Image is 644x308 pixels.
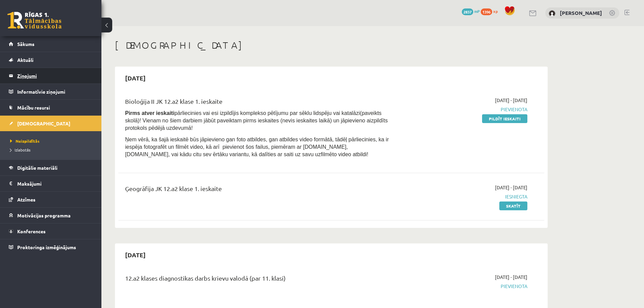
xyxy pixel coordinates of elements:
span: Aktuāli [17,57,33,63]
legend: Ziņojumi [17,68,93,84]
a: 1396 xp [481,8,501,14]
a: Mācību resursi [9,100,93,115]
a: Sākums [9,36,93,52]
a: Motivācijas programma [9,208,93,223]
h2: [DATE] [118,70,152,86]
span: 2837 [462,8,473,15]
span: pārliecinies vai esi izpildījis komplekso pētījumu par sēklu lidspēju vai katalāzi(paveikts skolā... [125,110,388,131]
img: Gatis Pormalis [549,10,555,17]
a: Maksājumi [9,176,93,191]
span: Iesniegta [400,193,527,200]
a: Informatīvie ziņojumi [9,84,93,99]
h2: [DATE] [118,247,152,263]
span: Pievienota [400,106,527,113]
span: Izlabotās [10,147,30,152]
span: Konferences [17,228,46,234]
a: Konferences [9,223,93,239]
legend: Maksājumi [17,176,93,191]
span: Digitālie materiāli [17,165,57,171]
a: Neizpildītās [10,138,95,144]
span: Ņem vērā, ka šajā ieskaitē būs jāpievieno gan foto atbildes, gan atbildes video formātā, tādēļ pā... [125,137,389,157]
span: Mācību resursi [17,104,50,111]
span: mP [474,8,480,14]
a: Aktuāli [9,52,93,68]
a: [DEMOGRAPHIC_DATA] [9,116,93,131]
span: xp [493,8,498,14]
span: [DATE] - [DATE] [495,274,527,281]
span: Atzīmes [17,196,35,203]
a: Pildīt ieskaiti [482,114,527,123]
span: Neizpildītās [10,138,40,144]
span: 1396 [481,8,492,15]
a: Skatīt [499,202,527,210]
h1: [DEMOGRAPHIC_DATA] [115,40,548,51]
span: Sākums [17,41,34,47]
div: Bioloģija II JK 12.a2 klase 1. ieskaite [125,97,390,109]
a: Ziņojumi [9,68,93,84]
a: Rīgas 1. Tālmācības vidusskola [7,12,62,29]
a: Digitālie materiāli [9,160,93,175]
div: Ģeogrāfija JK 12.a2 klase 1. ieskaite [125,184,390,196]
strong: Pirms atver ieskaiti [125,110,174,116]
a: Atzīmes [9,192,93,207]
div: 12.a2 klases diagnostikas darbs krievu valodā (par 11. klasi) [125,274,390,286]
a: [PERSON_NAME] [560,9,602,16]
span: Motivācijas programma [17,212,71,218]
span: [DEMOGRAPHIC_DATA] [17,120,70,126]
a: Izlabotās [10,147,95,153]
a: 2837 mP [462,8,480,14]
span: Pievienota [400,283,527,290]
a: Proktoringa izmēģinājums [9,239,93,255]
span: Proktoringa izmēģinājums [17,244,76,250]
span: [DATE] - [DATE] [495,184,527,191]
span: [DATE] - [DATE] [495,97,527,104]
legend: Informatīvie ziņojumi [17,84,93,99]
